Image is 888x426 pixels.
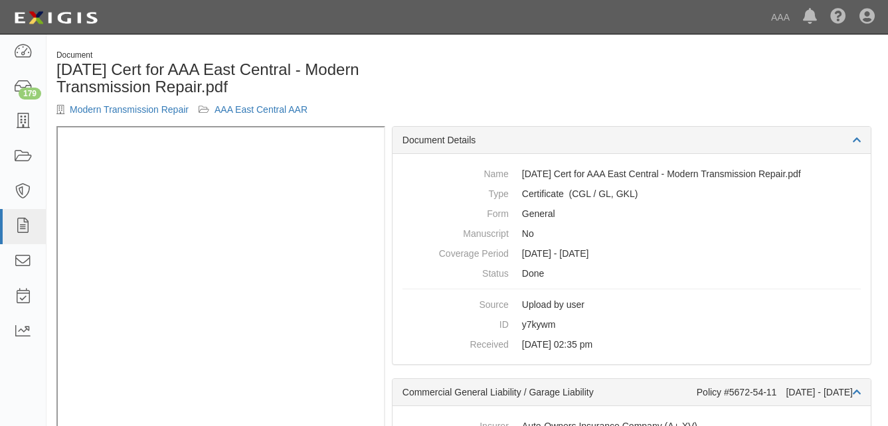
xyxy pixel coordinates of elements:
dd: No [402,224,861,244]
div: 179 [19,88,41,100]
dd: General [402,204,861,224]
a: Modern Transmission Repair [70,104,189,115]
dt: Form [402,204,509,220]
dd: Upload by user [402,295,861,315]
div: Document Details [393,127,871,154]
dt: Name [402,164,509,180]
dd: Commercial General Liability / Garage Liability Garage Keepers Liability [402,184,861,204]
dd: [DATE] 02:35 pm [402,334,861,354]
dt: Received [402,334,509,351]
dd: Done [402,263,861,283]
dt: Manuscript [402,224,509,240]
h1: [DATE] Cert for AAA East Central - Modern Transmission Repair.pdf [56,61,458,96]
a: AAA East Central AAR [215,104,308,115]
i: Help Center - Complianz [830,9,846,25]
dt: ID [402,315,509,331]
dt: Coverage Period [402,244,509,260]
img: logo-5460c22ac91f19d4615b14bd174203de0afe785f0fc80cf4dbbc73dc1793850b.png [10,6,102,30]
dd: [DATE] Cert for AAA East Central - Modern Transmission Repair.pdf [402,164,861,184]
dt: Source [402,295,509,311]
dt: Status [402,263,509,280]
a: AAA [764,4,796,31]
dd: [DATE] - [DATE] [402,244,861,263]
dd: y7kywm [402,315,861,334]
div: Document [56,50,458,61]
dt: Type [402,184,509,200]
div: Policy #5672-54-11 [DATE] - [DATE] [697,386,861,399]
div: Commercial General Liability / Garage Liability [402,386,697,399]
